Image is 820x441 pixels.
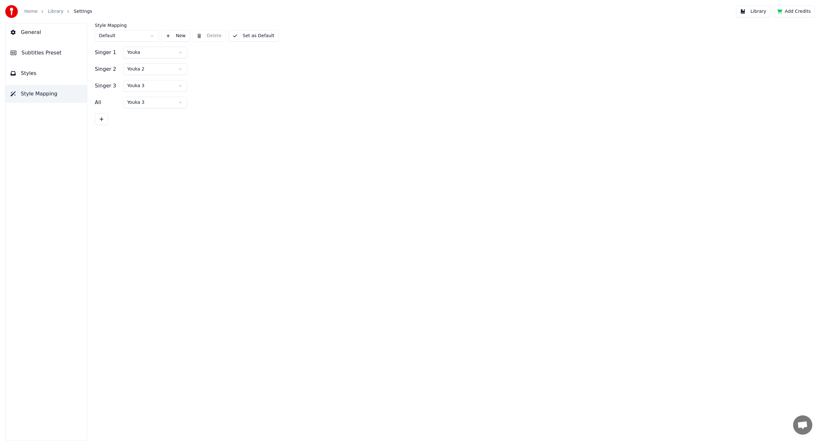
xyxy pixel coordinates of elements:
[21,29,41,36] span: General
[228,30,279,42] button: Set as Default
[95,23,159,28] label: Style Mapping
[5,85,87,103] button: Style Mapping
[21,90,57,98] span: Style Mapping
[5,64,87,82] button: Styles
[24,8,92,15] nav: breadcrumb
[5,44,87,62] button: Subtitles Preset
[21,49,61,57] span: Subtitles Preset
[95,65,120,73] div: Singer 2
[773,6,815,17] button: Add Credits
[24,8,37,15] a: Home
[161,30,190,42] button: New
[48,8,63,15] a: Library
[21,69,37,77] span: Styles
[5,23,87,41] button: General
[793,415,812,435] a: Open chat
[736,6,770,17] button: Library
[5,5,18,18] img: youka
[95,49,120,56] div: Singer 1
[74,8,92,15] span: Settings
[95,82,120,90] div: Singer 3
[95,99,120,106] div: All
